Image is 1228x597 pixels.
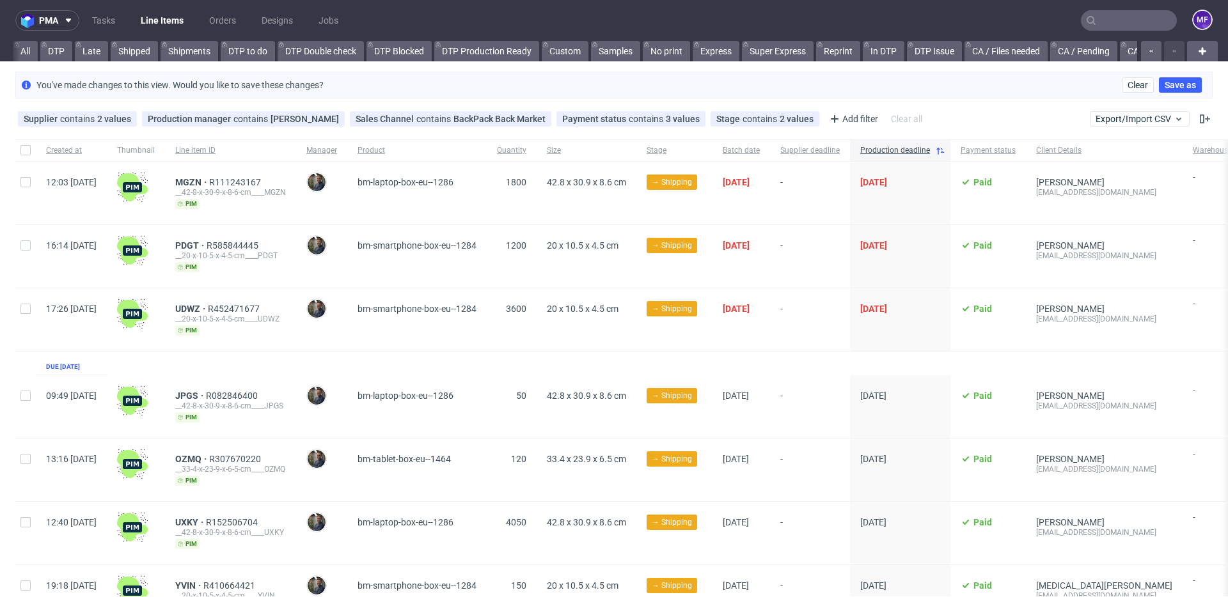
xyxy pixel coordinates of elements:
[175,454,209,464] span: OZMQ
[358,304,476,314] span: bm-smartphone-box-eu--1284
[175,187,286,198] div: __42-8-x-30-9-x-8-6-cm____MGZN
[358,517,453,527] span: bm-laptop-box-eu--1286
[13,41,38,61] a: All
[860,391,886,401] span: [DATE]
[1036,314,1172,324] div: [EMAIL_ADDRESS][DOMAIN_NAME]
[175,527,286,538] div: __42-8-x-30-9-x-8-6-cm____UXKY
[860,517,886,527] span: [DATE]
[816,41,860,61] a: Reprint
[1036,240,1105,251] a: [PERSON_NAME]
[207,240,261,251] span: R585844445
[46,304,97,314] span: 17:26 [DATE]
[308,450,326,468] img: Maciej Sobola
[1122,77,1154,93] button: Clear
[46,391,97,401] span: 09:49 [DATE]
[117,172,148,203] img: wHgJFi1I6lmhQAAAABJRU5ErkJggg==
[39,16,58,25] span: pma
[652,240,692,251] span: → Shipping
[723,240,750,251] span: [DATE]
[1036,145,1172,156] span: Client Details
[308,387,326,405] img: Maciej Sobola
[780,240,840,272] span: -
[175,476,200,486] span: pim
[46,145,97,156] span: Created at
[46,362,80,372] div: Due [DATE]
[1193,11,1211,29] figcaption: MF
[961,145,1016,156] span: Payment status
[209,454,264,464] span: R307670220
[366,41,432,61] a: DTP Blocked
[666,114,700,124] div: 3 values
[175,412,200,423] span: pim
[506,240,526,251] span: 1200
[693,41,739,61] a: Express
[117,512,148,543] img: wHgJFi1I6lmhQAAAABJRU5ErkJggg==
[161,41,218,61] a: Shipments
[233,114,271,124] span: contains
[75,41,108,61] a: Late
[175,304,208,314] a: UDWZ
[723,145,760,156] span: Batch date
[973,391,992,401] span: Paid
[453,114,546,124] div: BackPack Back Market
[175,240,207,251] span: PDGT
[46,517,97,527] span: 12:40 [DATE]
[1090,111,1190,127] button: Export/Import CSV
[723,580,749,591] span: [DATE]
[973,517,992,527] span: Paid
[206,517,260,527] span: R152506704
[356,114,416,124] span: Sales Channel
[1036,251,1172,261] div: [EMAIL_ADDRESS][DOMAIN_NAME]
[547,580,618,591] span: 20 x 10.5 x 4.5 cm
[206,391,260,401] a: R082846400
[1036,177,1105,187] a: [PERSON_NAME]
[308,577,326,594] img: Maciej Sobola
[643,41,690,61] a: No print
[562,114,629,124] span: Payment status
[15,10,79,31] button: pma
[629,114,666,124] span: contains
[308,173,326,191] img: Maciej Sobola
[201,10,244,31] a: Orders
[647,145,702,156] span: Stage
[723,391,749,401] span: [DATE]
[742,41,814,61] a: Super Express
[1036,580,1172,591] a: [MEDICAL_DATA][PERSON_NAME]
[117,235,148,266] img: wHgJFi1I6lmhQAAAABJRU5ErkJggg==
[46,240,97,251] span: 16:14 [DATE]
[652,516,692,528] span: → Shipping
[780,114,814,124] div: 2 values
[175,391,206,401] span: JPGS
[254,10,301,31] a: Designs
[203,580,258,591] span: R410664421
[973,240,992,251] span: Paid
[1036,454,1105,464] a: [PERSON_NAME]
[117,385,148,416] img: wHgJFi1I6lmhQAAAABJRU5ErkJggg==
[175,145,286,156] span: Line item ID
[358,145,476,156] span: Product
[117,145,155,156] span: Thumbnail
[860,304,887,314] span: [DATE]
[780,304,840,336] span: -
[97,114,131,124] div: 2 values
[1120,41,1188,61] a: CA / Rejected
[547,517,626,527] span: 42.8 x 30.9 x 8.6 cm
[780,145,840,156] span: Supplier deadline
[416,114,453,124] span: contains
[652,390,692,401] span: → Shipping
[973,580,992,591] span: Paid
[175,517,206,527] span: UXKY
[863,41,904,61] a: In DTP
[175,177,209,187] a: MGZN
[221,41,275,61] a: DTP to do
[547,240,618,251] span: 20 x 10.5 x 4.5 cm
[652,176,692,188] span: → Shipping
[1036,464,1172,474] div: [EMAIL_ADDRESS][DOMAIN_NAME]
[175,199,200,209] span: pim
[271,114,339,124] div: [PERSON_NAME]
[511,580,526,591] span: 150
[175,325,200,336] span: pim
